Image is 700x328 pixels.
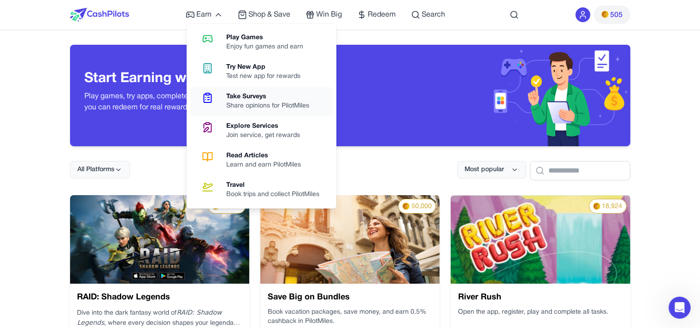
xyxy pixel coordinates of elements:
[190,57,333,87] a: Try New AppTest new app for rewards
[317,9,342,20] span: Win Big
[227,101,317,111] div: Share opinions for PilotMiles
[451,195,630,284] img: cd3c5e61-d88c-4c75-8e93-19b3db76cddd.webp
[601,11,609,18] img: PMs
[78,165,115,174] span: All Platforms
[77,308,242,328] p: Dive into the dark fantasy world of , where every decision shapes your legendary journey.
[260,195,440,284] img: 9cf9a345-9f12-4220-a22e-5522d5a13454.png
[593,203,600,210] img: PMs
[227,181,327,190] div: Travel
[357,9,396,20] a: Redeem
[77,291,242,304] h3: RAID: Shadow Legends
[458,291,623,304] h3: River Rush
[411,9,446,20] a: Search
[227,72,308,81] div: Test new app for rewards
[190,175,333,205] a: TravelBook trips and collect PilotMiles
[457,161,526,179] button: Most popular
[227,161,309,170] div: Learn and earn PilotMiles
[85,91,335,113] p: Play games, try apps, complete surveys and more — all to earn PilotMiles you can redeem for real ...
[190,116,333,146] a: Explore ServicesJoin service, get rewards
[190,87,333,116] a: Take SurveysShare opinions for PilotMiles
[422,9,446,20] span: Search
[249,9,291,20] span: Shop & Save
[227,122,308,131] div: Explore Services
[465,165,505,174] span: Most popular
[227,42,311,52] div: Enjoy fun games and earn
[227,33,311,42] div: Play Games
[238,9,291,20] a: Shop & Save
[190,28,333,57] a: Play GamesEnjoy fun games and earn
[268,291,432,304] h3: Save Big on Bundles
[227,92,317,101] div: Take Surveys
[350,45,630,146] img: Header decoration
[602,202,623,211] span: 18,924
[306,9,342,20] a: Win Big
[669,297,691,319] iframe: Intercom live chat
[412,202,432,211] span: 50,000
[227,131,308,140] div: Join service, get rewards
[227,190,327,199] div: Book trips and collect PilotMiles
[70,161,130,179] button: All Platforms
[227,151,309,161] div: Read Articles
[268,308,432,326] p: Book vacation packages, save money, and earn 0.5% cashback in PilotMiles.
[70,195,249,284] img: nRLw6yM7nDBu.webp
[611,10,623,21] span: 505
[402,203,410,210] img: PMs
[70,8,129,22] img: CashPilots Logo
[227,63,308,72] div: Try New App
[186,9,223,20] a: Earn
[85,71,335,87] h3: Start Earning with Every Action
[77,309,222,326] em: RAID: Shadow Legends
[458,308,623,326] div: Open the app, register, play and complete all tasks.
[190,146,333,175] a: Read ArticlesLearn and earn PilotMiles
[368,9,396,20] span: Redeem
[594,6,630,24] button: PMs505
[197,9,212,20] span: Earn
